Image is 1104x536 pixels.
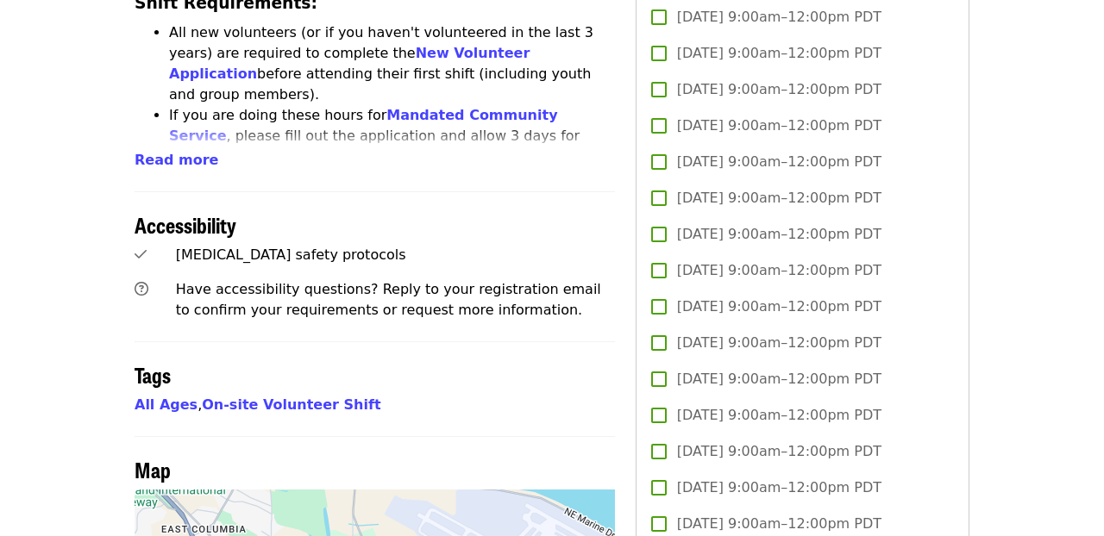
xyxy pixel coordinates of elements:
span: [DATE] 9:00am–12:00pm PDT [677,188,881,209]
span: [DATE] 9:00am–12:00pm PDT [677,405,881,426]
div: [MEDICAL_DATA] safety protocols [176,245,615,265]
span: [DATE] 9:00am–12:00pm PDT [677,296,881,317]
span: [DATE] 9:00am–12:00pm PDT [677,514,881,534]
li: If you are doing these hours for , please fill out the application and allow 3 days for approval.... [169,105,615,188]
span: [DATE] 9:00am–12:00pm PDT [677,260,881,281]
a: All Ages [135,396,198,413]
span: [DATE] 9:00am–12:00pm PDT [677,79,881,100]
a: Mandated Community Service [169,107,558,144]
i: question-circle icon [135,281,148,297]
span: [DATE] 9:00am–12:00pm PDT [677,333,881,353]
i: check icon [135,246,147,263]
span: [DATE] 9:00am–12:00pm PDT [677,152,881,172]
span: [DATE] 9:00am–12:00pm PDT [677,477,881,498]
span: Read more [135,152,218,168]
span: [DATE] 9:00am–12:00pm PDT [677,43,881,64]
span: Accessibility [135,209,236,240]
span: [DATE] 9:00am–12:00pm PDT [677,7,881,28]
button: Read more [135,150,218,171]
span: [DATE] 9:00am–12:00pm PDT [677,441,881,462]
span: Tags [135,359,171,390]
span: Map [135,454,171,484]
li: All new volunteers (or if you haven't volunteered in the last 3 years) are required to complete t... [169,22,615,105]
span: , [135,396,202,413]
span: [DATE] 9:00am–12:00pm PDT [677,115,881,136]
a: On-site Volunteer Shift [202,396,380,413]
span: [DATE] 9:00am–12:00pm PDT [677,369,881,390]
span: [DATE] 9:00am–12:00pm PDT [677,224,881,245]
span: Have accessibility questions? Reply to your registration email to confirm your requirements or re... [176,281,601,318]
